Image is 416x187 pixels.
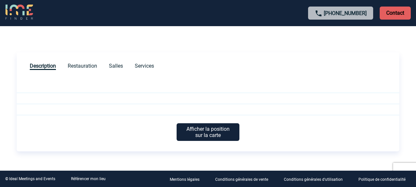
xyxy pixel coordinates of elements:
[380,7,411,20] p: Contact
[279,176,353,182] a: Conditions générales d'utilisation
[109,63,123,69] span: Salles
[5,177,55,181] div: © Ideal Meetings and Events
[210,176,279,182] a: Conditions générales de vente
[215,177,268,182] p: Conditions générales de vente
[68,63,97,69] span: Restauration
[315,9,322,17] img: call-24-px.png
[170,177,199,182] p: Mentions légales
[353,176,416,182] a: Politique de confidentialité
[71,177,106,181] a: Référencer mon lieu
[30,63,56,70] span: Description
[165,176,210,182] a: Mentions légales
[284,177,343,182] p: Conditions générales d'utilisation
[135,63,154,69] span: Services
[358,177,406,182] p: Politique de confidentialité
[177,123,239,141] p: Afficher la position sur la carte
[324,10,367,16] a: [PHONE_NUMBER]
